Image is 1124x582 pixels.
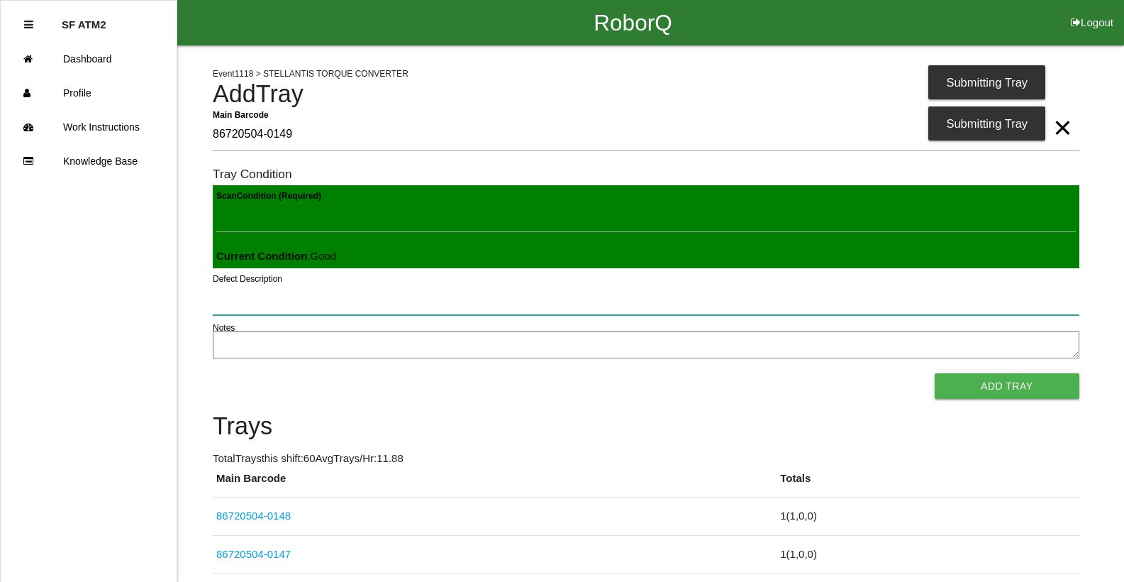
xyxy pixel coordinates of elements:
[213,119,1079,151] input: Required
[1053,99,1072,128] span: Clear Input
[213,413,1079,440] h4: Trays
[777,535,1079,573] td: 1 ( 1 , 0 , 0 )
[216,191,321,201] b: Scan Condition (Required)
[213,451,1079,467] p: Total Trays this shift: 60 Avg Trays /Hr: 11.88
[928,106,1045,141] div: Submitting Tray
[216,548,291,560] a: 86720504-0147
[1,42,177,76] a: Dashboard
[216,250,307,262] b: Current Condition
[216,250,336,262] span: : Good
[935,373,1079,399] button: Add Tray
[928,65,1045,99] div: Submitting Tray
[1,144,177,178] a: Knowledge Base
[213,109,269,119] b: Main Barcode
[213,322,235,334] label: Notes
[213,168,1079,181] h6: Tray Condition
[213,69,408,79] span: Event 1118 > STELLANTIS TORQUE CONVERTER
[777,471,1079,498] th: Totals
[213,81,1079,108] h4: Add Tray
[62,8,106,31] p: SF ATM2
[1,76,177,110] a: Profile
[213,471,777,498] th: Main Barcode
[213,273,282,285] label: Defect Description
[24,8,33,42] div: Close
[777,498,1079,536] td: 1 ( 1 , 0 , 0 )
[216,510,291,522] a: 86720504-0148
[1,110,177,144] a: Work Instructions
